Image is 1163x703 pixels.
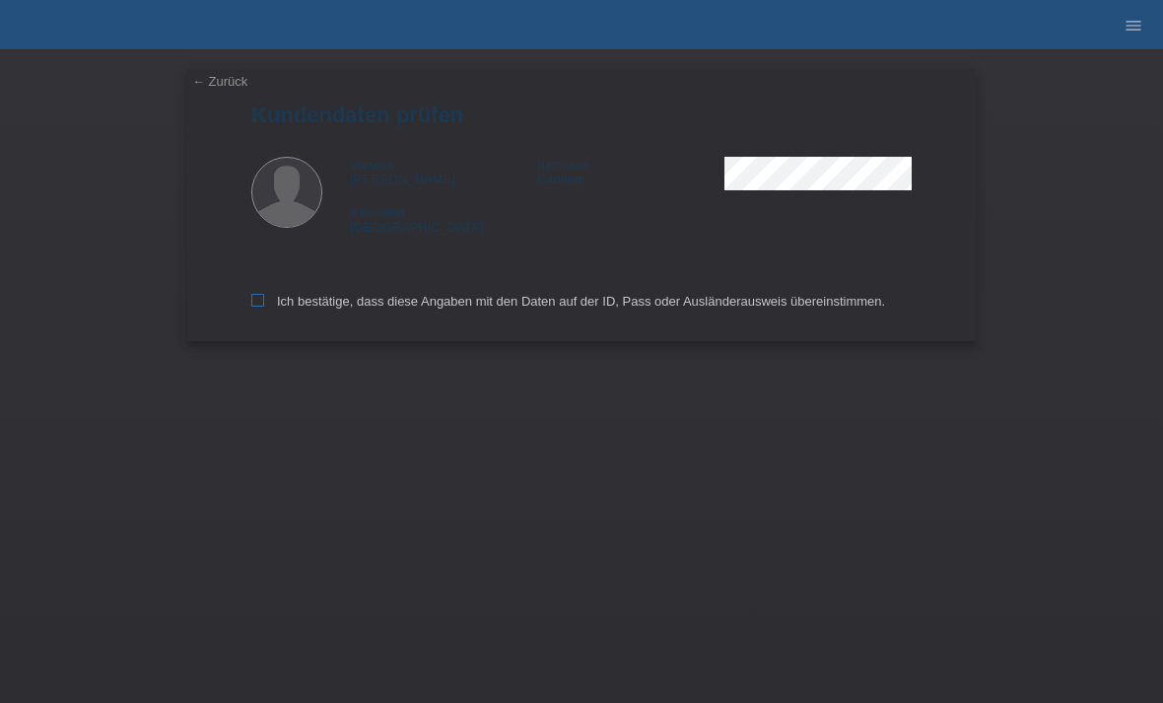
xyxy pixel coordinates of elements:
div: [GEOGRAPHIC_DATA] [350,205,537,235]
span: Vorname [350,159,393,171]
label: Ich bestätige, dass diese Angaben mit den Daten auf der ID, Pass oder Ausländerausweis übereinsti... [251,294,885,309]
a: menu [1114,19,1153,31]
div: Cantieni [537,157,724,186]
a: ← Zurück [192,74,247,89]
span: Nationalität [350,207,404,219]
span: Nachname [537,159,589,171]
div: [PERSON_NAME] [350,157,537,186]
h1: Kundendaten prüfen [251,103,912,127]
i: menu [1124,16,1143,35]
